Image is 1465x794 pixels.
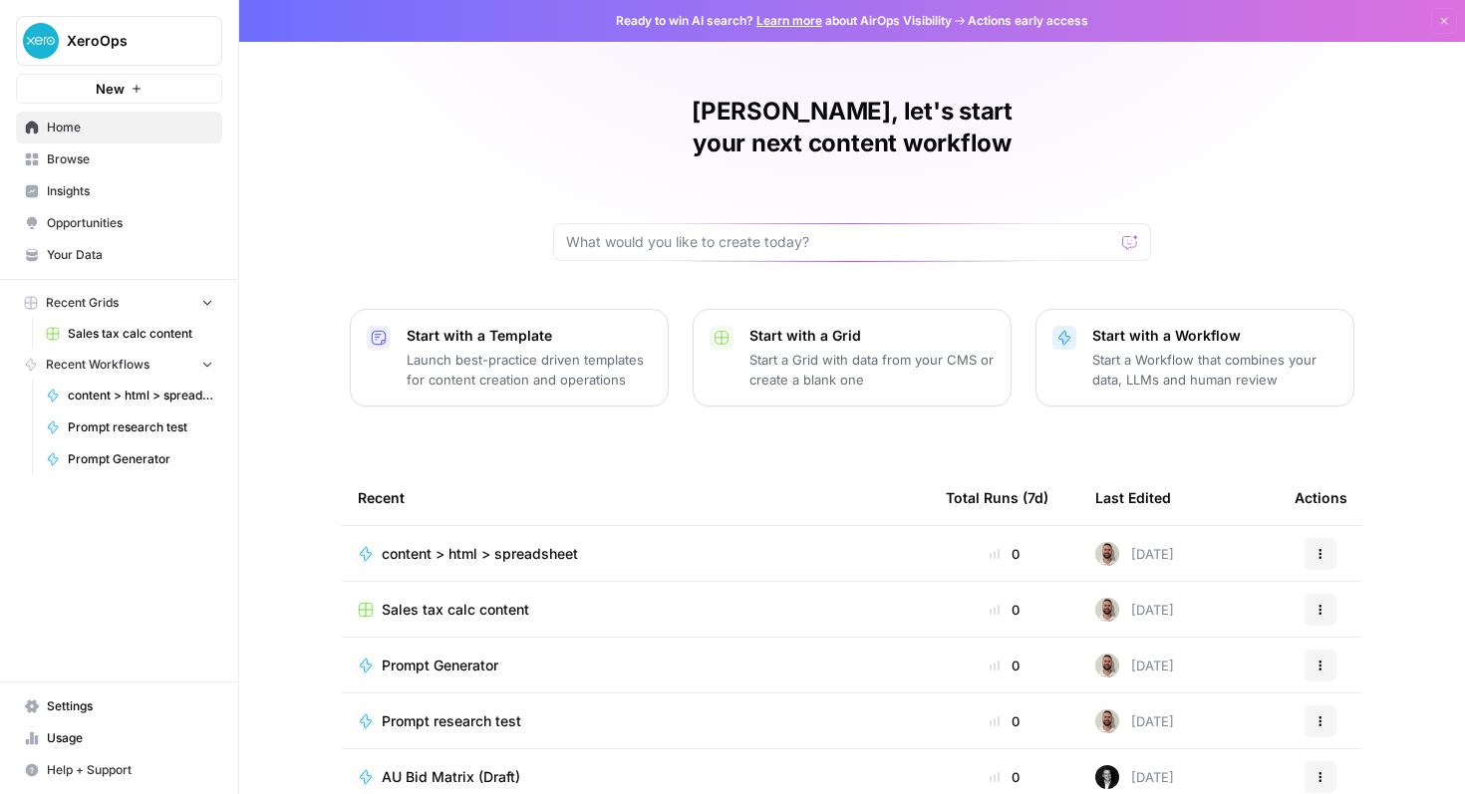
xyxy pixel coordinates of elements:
span: Help + Support [47,761,213,779]
a: AU Bid Matrix (Draft) [358,767,914,787]
img: XeroOps Logo [23,23,59,59]
div: Total Runs (7d) [946,470,1048,525]
span: New [96,79,125,99]
div: [DATE] [1095,654,1174,677]
div: 0 [946,711,1063,731]
span: Insights [47,182,213,200]
span: Browse [47,150,213,168]
div: [DATE] [1095,542,1174,566]
a: Home [16,112,222,143]
span: Prompt Generator [382,656,498,675]
div: [DATE] [1095,709,1174,733]
p: Launch best-practice driven templates for content creation and operations [407,350,652,390]
img: zb84x8s0occuvl3br2ttumd0rm88 [1095,542,1119,566]
a: Sales tax calc content [358,600,914,620]
img: px79t1glc4rjs9gbbkd9hva15240 [1095,765,1119,789]
div: 0 [946,767,1063,787]
span: Sales tax calc content [68,325,213,343]
div: 0 [946,544,1063,564]
div: 0 [946,656,1063,675]
span: Settings [47,697,213,715]
h1: [PERSON_NAME], let's start your next content workflow [553,96,1151,159]
a: content > html > spreadsheet [37,380,222,411]
p: Start with a Workflow [1092,326,1337,346]
a: Insights [16,175,222,207]
button: Help + Support [16,754,222,786]
a: Prompt research test [358,711,914,731]
span: Prompt research test [382,711,521,731]
a: Opportunities [16,207,222,239]
div: [DATE] [1095,765,1174,789]
button: Recent Workflows [16,350,222,380]
a: Sales tax calc content [37,318,222,350]
span: Sales tax calc content [382,600,529,620]
a: Learn more [756,13,822,28]
button: Start with a GridStart a Grid with data from your CMS or create a blank one [693,309,1012,406]
span: Recent Workflows [46,356,149,374]
a: Your Data [16,239,222,271]
p: Start a Grid with data from your CMS or create a blank one [749,350,995,390]
p: Start with a Template [407,326,652,346]
div: Last Edited [1095,470,1171,525]
div: [DATE] [1095,598,1174,622]
button: New [16,74,222,104]
a: Prompt research test [37,411,222,443]
span: Home [47,119,213,136]
img: zb84x8s0occuvl3br2ttumd0rm88 [1095,598,1119,622]
a: Prompt Generator [37,443,222,475]
a: Browse [16,143,222,175]
button: Start with a WorkflowStart a Workflow that combines your data, LLMs and human review [1035,309,1354,406]
span: Prompt research test [68,418,213,436]
span: Actions early access [968,12,1088,30]
span: Your Data [47,246,213,264]
img: zb84x8s0occuvl3br2ttumd0rm88 [1095,654,1119,677]
p: Start a Workflow that combines your data, LLMs and human review [1092,350,1337,390]
span: XeroOps [67,31,187,51]
img: zb84x8s0occuvl3br2ttumd0rm88 [1095,709,1119,733]
span: Opportunities [47,214,213,232]
span: Recent Grids [46,294,119,312]
button: Recent Grids [16,288,222,318]
div: Recent [358,470,914,525]
span: content > html > spreadsheet [68,387,213,404]
span: Prompt Generator [68,450,213,468]
button: Workspace: XeroOps [16,16,222,66]
input: What would you like to create today? [566,232,1114,252]
div: Actions [1295,470,1347,525]
a: content > html > spreadsheet [358,544,914,564]
a: Usage [16,722,222,754]
span: content > html > spreadsheet [382,544,578,564]
span: Usage [47,729,213,747]
div: 0 [946,600,1063,620]
a: Settings [16,690,222,722]
span: AU Bid Matrix (Draft) [382,767,520,787]
a: Prompt Generator [358,656,914,675]
p: Start with a Grid [749,326,995,346]
button: Start with a TemplateLaunch best-practice driven templates for content creation and operations [350,309,669,406]
span: Ready to win AI search? about AirOps Visibility [616,12,952,30]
